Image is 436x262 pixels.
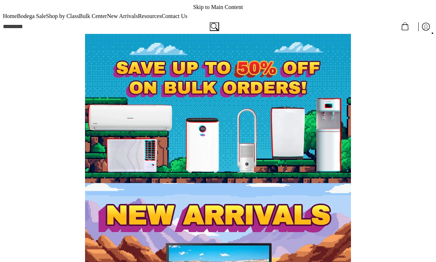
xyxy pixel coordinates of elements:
span: Home [3,13,17,19]
button: Search [210,22,219,31]
span: ₱0 [412,22,414,31]
ul: Customer Navigation [3,32,433,34]
span: Shop by Class [46,13,79,19]
span: New Arrivals [107,13,138,19]
a: Cart [396,21,419,33]
span: • [399,22,415,31]
span: Resources [138,13,162,19]
span: Bodega Sale [17,13,46,19]
span: Bulk Center [79,13,107,19]
a: Log in [419,21,433,33]
nav: Main Menu [3,32,433,34]
span: Contact Us [161,13,187,19]
ul: Customer Navigation [3,21,433,33]
span: 0 [410,22,412,31]
a: Skip to Main Content [3,3,433,12]
button: Menu [432,32,433,34]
